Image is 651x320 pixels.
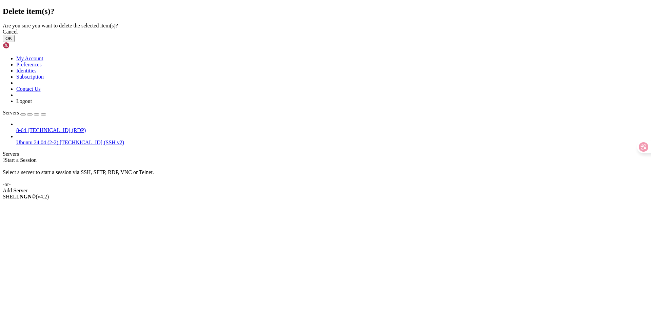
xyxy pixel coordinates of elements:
[16,133,648,146] li: Ubuntu 24.04 (2-2) [TECHNICAL_ID] (SSH v2)
[5,157,37,163] span: Start a Session
[16,140,58,145] span: Ubuntu 24.04 (2-2)
[3,23,648,29] div: Are you sure you want to delete the selected item(s)?
[16,98,32,104] a: Logout
[3,188,648,194] div: Add Server
[3,35,15,42] button: OK
[3,163,648,188] div: Select a server to start a session via SSH, SFTP, RDP, VNC or Telnet. -or-
[16,127,648,133] a: 8-64 [TECHNICAL_ID] (RDP)
[16,62,42,67] a: Preferences
[3,29,648,35] div: Cancel
[16,140,648,146] a: Ubuntu 24.04 (2-2) [TECHNICAL_ID] (SSH v2)
[3,7,648,16] h2: Delete item(s)?
[16,68,37,73] a: Identities
[3,110,46,115] a: Servers
[20,194,32,199] b: NGN
[27,127,86,133] span: [TECHNICAL_ID] (RDP)
[16,74,44,80] a: Subscription
[16,56,43,61] a: My Account
[3,194,49,199] span: SHELL ©
[3,42,42,49] img: Shellngn
[3,151,648,157] div: Servers
[16,127,26,133] span: 8-64
[16,86,41,92] a: Contact Us
[3,110,19,115] span: Servers
[3,157,5,163] span: 
[16,121,648,133] li: 8-64 [TECHNICAL_ID] (RDP)
[36,194,49,199] span: 4.2.0
[60,140,124,145] span: [TECHNICAL_ID] (SSH v2)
